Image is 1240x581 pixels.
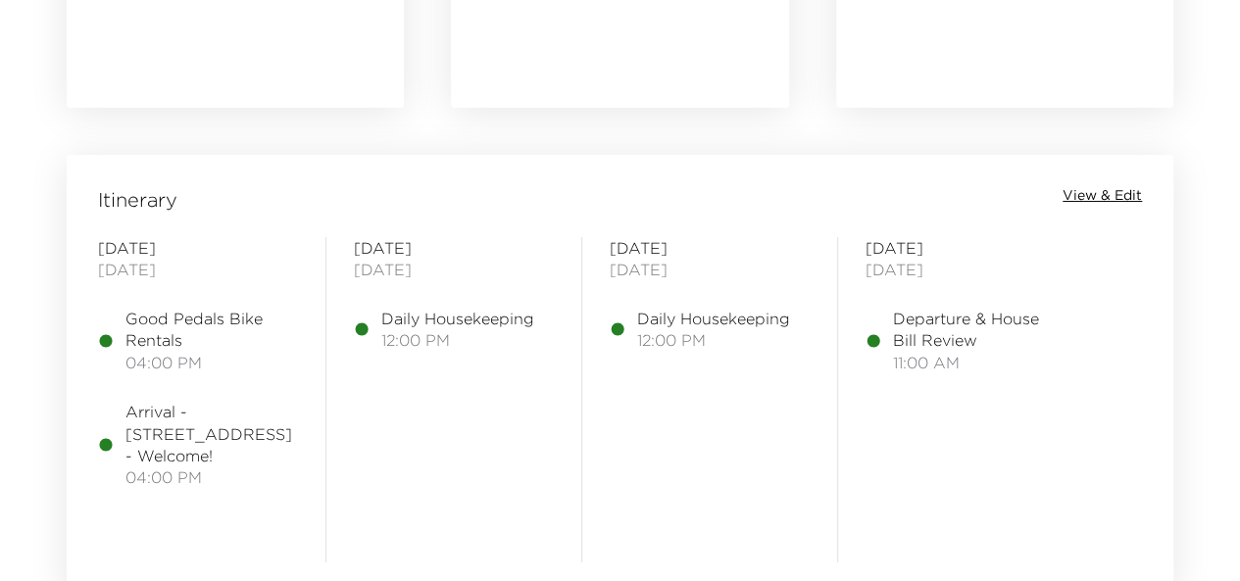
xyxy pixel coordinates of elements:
[893,308,1066,352] span: Departure & House Bill Review
[98,259,298,280] span: [DATE]
[354,237,554,259] span: [DATE]
[637,329,790,351] span: 12:00 PM
[866,259,1066,280] span: [DATE]
[610,237,810,259] span: [DATE]
[125,466,298,488] span: 04:00 PM
[98,186,177,214] span: Itinerary
[1063,186,1142,206] button: View & Edit
[125,352,298,373] span: 04:00 PM
[381,308,534,329] span: Daily Housekeeping
[866,237,1066,259] span: [DATE]
[637,308,790,329] span: Daily Housekeeping
[98,237,298,259] span: [DATE]
[354,259,554,280] span: [DATE]
[610,259,810,280] span: [DATE]
[893,352,1066,373] span: 11:00 AM
[125,401,298,466] span: Arrival - [STREET_ADDRESS] - Welcome!
[125,308,298,352] span: Good Pedals Bike Rentals
[381,329,534,351] span: 12:00 PM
